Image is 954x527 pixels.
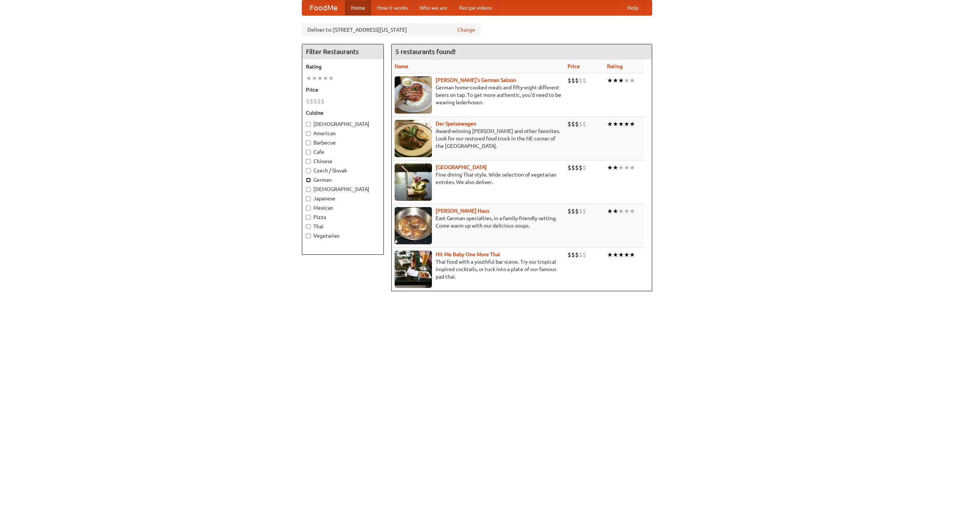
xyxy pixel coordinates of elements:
li: $ [582,76,586,85]
li: ★ [613,251,618,259]
li: ★ [624,120,629,128]
li: $ [313,97,317,105]
li: ★ [607,164,613,172]
label: [DEMOGRAPHIC_DATA] [306,185,380,193]
li: $ [571,164,575,172]
li: ★ [607,207,613,215]
input: [DEMOGRAPHIC_DATA] [306,187,311,192]
li: ★ [618,251,624,259]
input: Chinese [306,159,311,164]
h5: Rating [306,63,380,70]
img: esthers.jpg [395,76,432,114]
li: ★ [306,74,312,82]
li: ★ [624,164,629,172]
li: ★ [618,76,624,85]
li: ★ [629,251,635,259]
input: [DEMOGRAPHIC_DATA] [306,122,311,127]
li: ★ [328,74,334,82]
a: Recipe videos [453,0,498,15]
a: FoodMe [302,0,345,15]
p: Fine dining Thai-style. Wide selection of vegetarian entrées. We also deliver. [395,171,562,186]
li: $ [568,76,571,85]
a: [PERSON_NAME] Haus [436,208,489,214]
input: Cafe [306,150,311,155]
li: $ [321,97,325,105]
li: ★ [624,76,629,85]
li: ★ [317,74,323,82]
label: Mexican [306,204,380,212]
li: $ [575,76,579,85]
ng-pluralize: 5 restaurants found! [395,48,456,55]
li: ★ [312,74,317,82]
li: ★ [629,207,635,215]
li: $ [575,120,579,128]
li: $ [568,164,571,172]
label: Vegetarian [306,232,380,239]
img: speisewagen.jpg [395,120,432,157]
img: kohlhaus.jpg [395,207,432,244]
h5: Price [306,86,380,93]
li: $ [568,207,571,215]
label: American [306,130,380,137]
li: $ [582,251,586,259]
li: $ [575,207,579,215]
li: ★ [607,76,613,85]
li: $ [571,120,575,128]
li: ★ [607,251,613,259]
label: Chinese [306,158,380,165]
li: ★ [629,120,635,128]
li: ★ [629,164,635,172]
img: babythai.jpg [395,251,432,288]
li: $ [579,164,582,172]
li: ★ [613,120,618,128]
li: ★ [607,120,613,128]
li: ★ [613,207,618,215]
h4: Filter Restaurants [302,44,383,59]
a: Who we are [414,0,453,15]
input: Japanese [306,196,311,201]
label: German [306,176,380,184]
li: $ [571,251,575,259]
li: $ [306,97,310,105]
div: Deliver to: [STREET_ADDRESS][US_STATE] [302,23,481,36]
input: German [306,178,311,182]
a: Rating [607,63,623,69]
a: Change [457,26,475,34]
a: Help [621,0,644,15]
b: Hit Me Baby One More Thai [436,251,500,257]
li: $ [571,76,575,85]
li: $ [582,164,586,172]
p: Thai food with a youthful bar scene. Try our tropical inspired cocktails, or tuck into a plate of... [395,258,562,280]
label: Thai [306,223,380,230]
li: $ [579,76,582,85]
li: ★ [618,164,624,172]
a: Home [345,0,371,15]
label: Pizza [306,213,380,221]
p: Award-winning [PERSON_NAME] and other favorites. Look for our restored food truck in the NE corne... [395,127,562,150]
label: Barbecue [306,139,380,146]
label: Japanese [306,195,380,202]
li: $ [575,164,579,172]
h5: Cuisine [306,109,380,117]
input: Czech / Slovak [306,168,311,173]
a: Der Speisewagen [436,121,476,127]
a: Name [395,63,408,69]
input: Thai [306,224,311,229]
li: $ [571,207,575,215]
li: $ [568,120,571,128]
li: ★ [629,76,635,85]
li: ★ [613,76,618,85]
li: ★ [613,164,618,172]
li: $ [568,251,571,259]
p: German home-cooked meals and fifty-eight different beers on tap. To get more authentic, you'd nee... [395,84,562,106]
label: [DEMOGRAPHIC_DATA] [306,120,380,128]
input: Barbecue [306,140,311,145]
li: ★ [624,251,629,259]
li: $ [575,251,579,259]
li: $ [310,97,313,105]
a: [GEOGRAPHIC_DATA] [436,164,487,170]
li: $ [579,120,582,128]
